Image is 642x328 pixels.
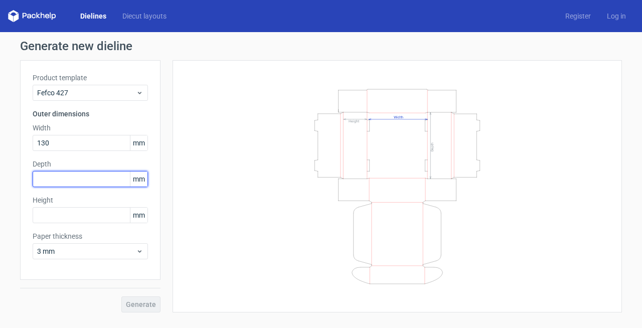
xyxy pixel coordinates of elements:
[37,246,136,256] span: 3 mm
[33,73,148,83] label: Product template
[33,195,148,205] label: Height
[430,142,434,151] text: Depth
[349,119,359,123] text: Height
[130,172,147,187] span: mm
[33,231,148,241] label: Paper thickness
[599,11,634,21] a: Log in
[130,135,147,150] span: mm
[33,109,148,119] h3: Outer dimensions
[33,159,148,169] label: Depth
[394,114,403,119] text: Width
[37,88,136,98] span: Fefco 427
[114,11,175,21] a: Diecut layouts
[72,11,114,21] a: Dielines
[20,40,622,52] h1: Generate new dieline
[557,11,599,21] a: Register
[130,208,147,223] span: mm
[33,123,148,133] label: Width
